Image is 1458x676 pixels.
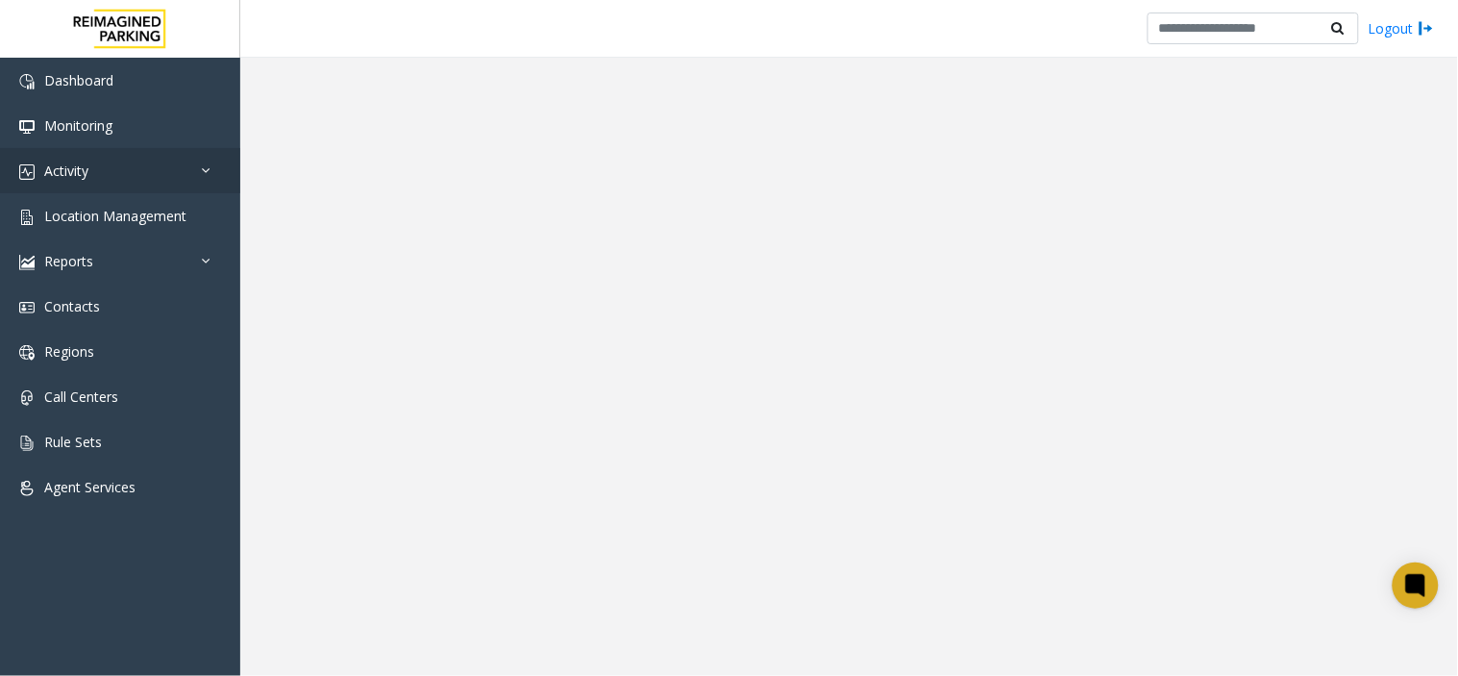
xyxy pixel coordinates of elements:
[19,481,35,496] img: 'icon'
[1369,18,1434,38] a: Logout
[44,252,93,270] span: Reports
[19,300,35,315] img: 'icon'
[19,210,35,225] img: 'icon'
[19,119,35,135] img: 'icon'
[44,207,186,225] span: Location Management
[19,255,35,270] img: 'icon'
[1419,18,1434,38] img: logout
[44,433,102,451] span: Rule Sets
[44,162,88,180] span: Activity
[44,388,118,406] span: Call Centers
[44,478,136,496] span: Agent Services
[44,71,113,89] span: Dashboard
[19,345,35,361] img: 'icon'
[19,74,35,89] img: 'icon'
[44,297,100,315] span: Contacts
[44,116,112,135] span: Monitoring
[19,390,35,406] img: 'icon'
[19,164,35,180] img: 'icon'
[19,436,35,451] img: 'icon'
[44,342,94,361] span: Regions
